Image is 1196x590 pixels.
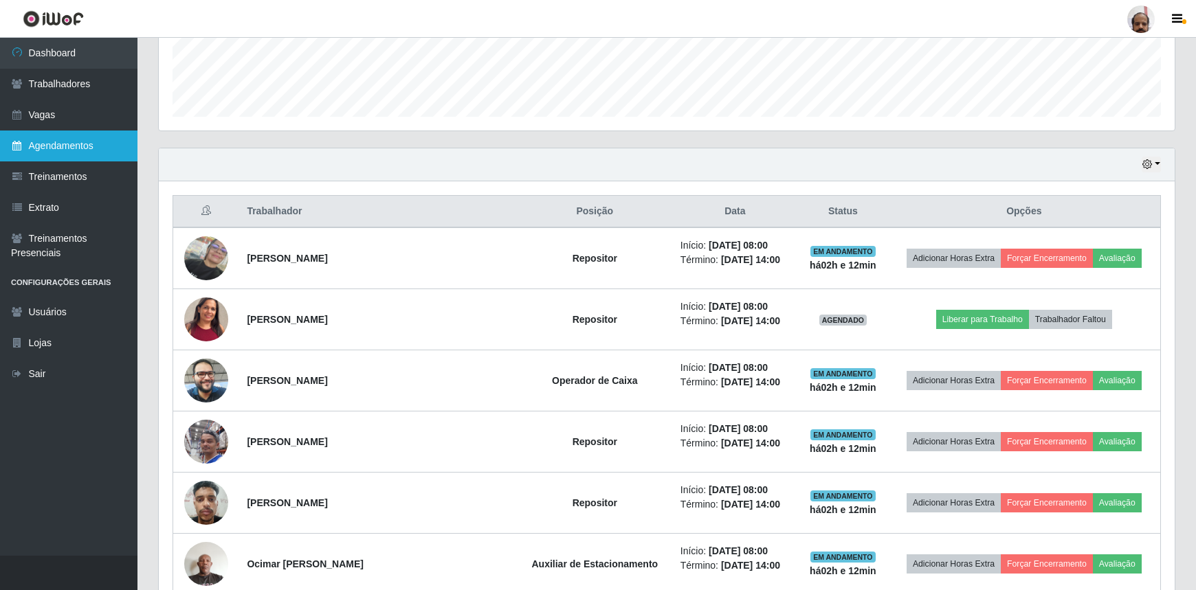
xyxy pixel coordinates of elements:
[184,473,228,532] img: 1756441126533.jpeg
[709,484,768,495] time: [DATE] 08:00
[709,362,768,373] time: [DATE] 08:00
[680,422,790,436] li: Início:
[709,240,768,251] time: [DATE] 08:00
[1001,554,1093,574] button: Forçar Encerramento
[721,499,780,510] time: [DATE] 14:00
[810,504,876,515] strong: há 02 h e 12 min
[1001,493,1093,512] button: Forçar Encerramento
[680,497,790,512] li: Término:
[184,236,228,280] img: 1720171489810.jpeg
[680,558,790,573] li: Término:
[721,315,780,326] time: [DATE] 14:00
[810,443,876,454] strong: há 02 h e 12 min
[247,497,327,508] strong: [PERSON_NAME]
[680,299,790,314] li: Início:
[184,402,228,481] img: 1755685347464.jpeg
[907,249,1001,268] button: Adicionar Horas Extra
[239,196,517,228] th: Trabalhador
[721,560,780,571] time: [DATE] 14:00
[1001,432,1093,451] button: Forçar Encerramento
[810,368,876,379] span: EM ANDAMENTO
[680,483,790,497] li: Início:
[518,196,672,228] th: Posição
[247,253,327,264] strong: [PERSON_NAME]
[810,552,876,563] span: EM ANDAMENTO
[680,314,790,328] li: Término:
[709,301,768,312] time: [DATE] 08:00
[907,554,1001,574] button: Adicionar Horas Extra
[680,375,790,389] li: Término:
[798,196,888,228] th: Status
[531,558,658,569] strong: Auxiliar de Estacionamento
[247,314,327,325] strong: [PERSON_NAME]
[1001,249,1093,268] button: Forçar Encerramento
[907,371,1001,390] button: Adicionar Horas Extra
[1093,493,1142,512] button: Avaliação
[680,238,790,253] li: Início:
[907,493,1001,512] button: Adicionar Horas Extra
[552,375,638,386] strong: Operador de Caixa
[680,253,790,267] li: Término:
[247,558,364,569] strong: Ocimar [PERSON_NAME]
[810,490,876,501] span: EM ANDAMENTO
[709,545,768,556] time: [DATE] 08:00
[709,423,768,434] time: [DATE] 08:00
[888,196,1161,228] th: Opções
[721,376,780,387] time: [DATE] 14:00
[1001,371,1093,390] button: Forçar Encerramento
[680,436,790,451] li: Término:
[1029,310,1112,329] button: Trabalhador Faltou
[810,565,876,576] strong: há 02 h e 12 min
[573,436,617,447] strong: Repositor
[573,253,617,264] strong: Repositor
[810,260,876,271] strong: há 02 h e 12 min
[810,429,876,440] span: EM ANDAMENTO
[680,361,790,375] li: Início:
[1093,554,1142,574] button: Avaliação
[573,497,617,508] strong: Repositor
[672,196,798,228] th: Data
[1093,432,1142,451] button: Avaliação
[936,310,1029,329] button: Liberar para Trabalho
[1093,371,1142,390] button: Avaliação
[810,382,876,393] strong: há 02 h e 12 min
[573,314,617,325] strong: Repositor
[721,438,780,449] time: [DATE] 14:00
[23,10,84,27] img: CoreUI Logo
[184,272,228,367] img: 1759712024106.jpeg
[907,432,1001,451] button: Adicionar Horas Extra
[1093,249,1142,268] button: Avaliação
[819,315,867,326] span: AGENDADO
[810,246,876,257] span: EM ANDAMENTO
[680,544,790,558] li: Início:
[721,254,780,265] time: [DATE] 14:00
[184,351,228,409] img: 1755090695387.jpeg
[247,375,327,386] strong: [PERSON_NAME]
[247,436,327,447] strong: [PERSON_NAME]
